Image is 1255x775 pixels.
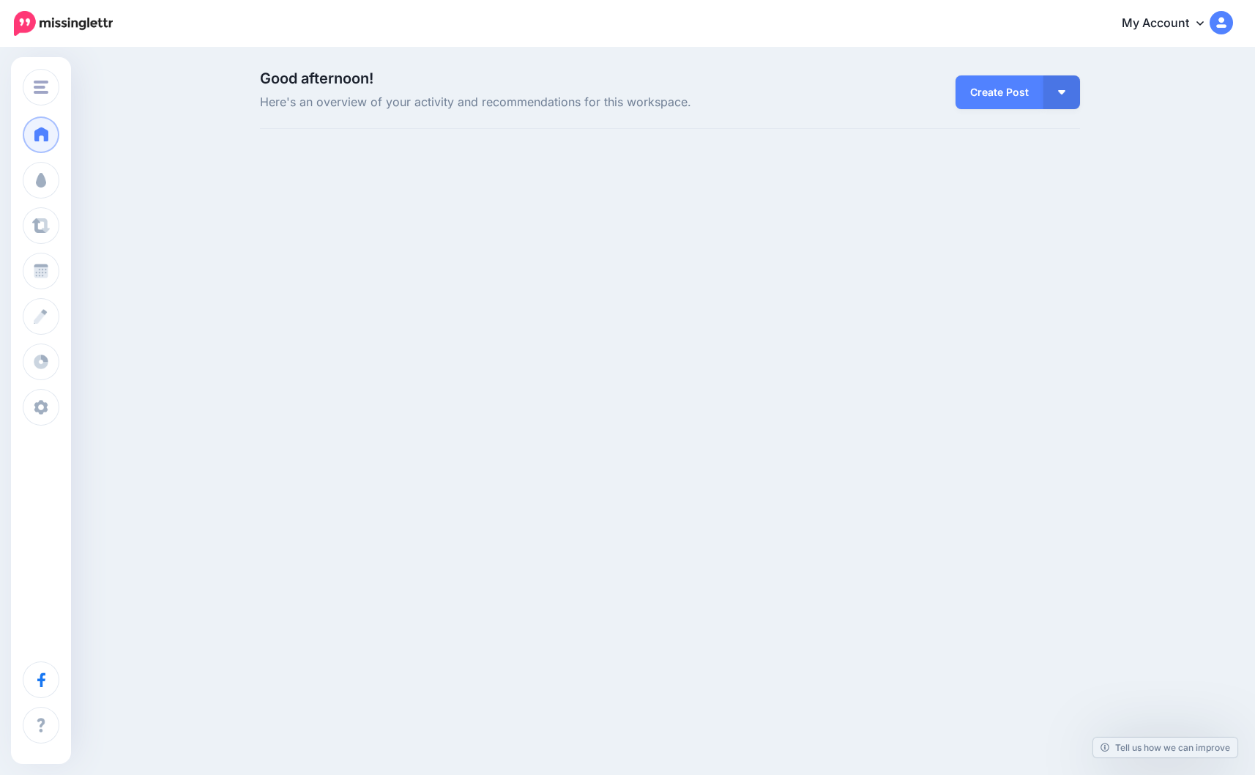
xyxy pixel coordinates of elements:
a: Create Post [956,75,1043,109]
img: menu.png [34,81,48,94]
span: Here's an overview of your activity and recommendations for this workspace. [260,93,800,112]
img: arrow-down-white.png [1058,90,1065,94]
img: Missinglettr [14,11,113,36]
a: Tell us how we can improve [1093,738,1237,757]
a: My Account [1107,6,1233,42]
span: Good afternoon! [260,70,373,87]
